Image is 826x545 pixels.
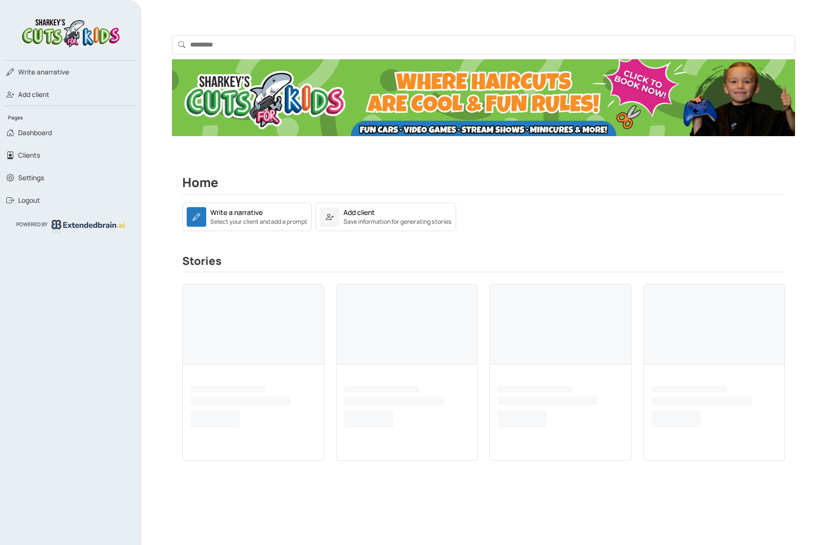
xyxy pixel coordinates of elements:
div: Add client [343,207,375,217]
small: Save information for generating stories [343,217,452,226]
img: logo [51,220,125,233]
h2: Home [182,175,785,195]
a: Add clientSave information for generating stories [316,203,456,231]
small: Select your client and add a prompt [210,217,307,226]
a: Write a narrativeSelect your client and add a prompt [182,212,312,221]
a: Add clientSave information for generating stories [316,212,456,221]
span: Clients [18,150,40,160]
span: Write a [18,68,41,76]
span: narrative [18,67,69,77]
span: Dashboard [18,128,52,138]
span: Logout [18,195,40,205]
a: Write a narrativeSelect your client and add a prompt [182,203,312,231]
img: logo [19,16,122,48]
img: Ad Banner [172,59,795,136]
span: Settings [18,173,44,183]
div: Write a narrative [210,207,263,217]
h3: Stories [182,255,785,272]
span: Add client [18,90,49,99]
